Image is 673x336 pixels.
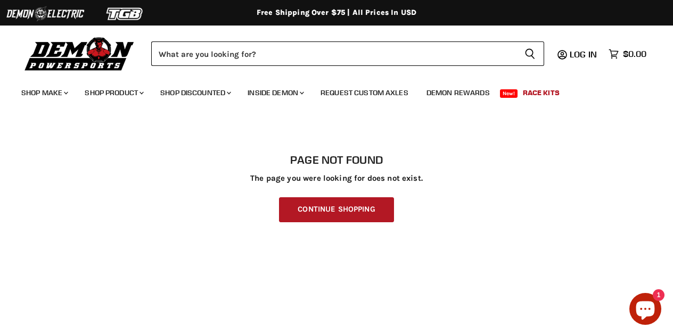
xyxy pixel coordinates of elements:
a: Race Kits [515,82,568,104]
button: Search [516,41,544,66]
img: Demon Electric Logo 2 [5,4,85,24]
ul: Main menu [13,78,644,104]
span: Log in [570,49,597,60]
a: Request Custom Axles [313,82,416,104]
form: Product [151,41,544,66]
a: Inside Demon [240,82,310,104]
input: Search [151,41,516,66]
a: Continue Shopping [279,197,393,222]
a: Shop Make [13,82,75,104]
span: New! [500,89,518,98]
h1: Page not found [21,154,652,166]
a: Demon Rewards [418,82,498,104]
a: Log in [565,49,603,59]
a: Shop Product [77,82,150,104]
a: Shop Discounted [152,82,237,104]
span: $0.00 [623,49,646,59]
inbox-online-store-chat: Shopify online store chat [626,293,664,327]
img: Demon Powersports [21,35,138,72]
p: The page you were looking for does not exist. [21,174,652,183]
img: TGB Logo 2 [85,4,165,24]
a: $0.00 [603,46,652,62]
